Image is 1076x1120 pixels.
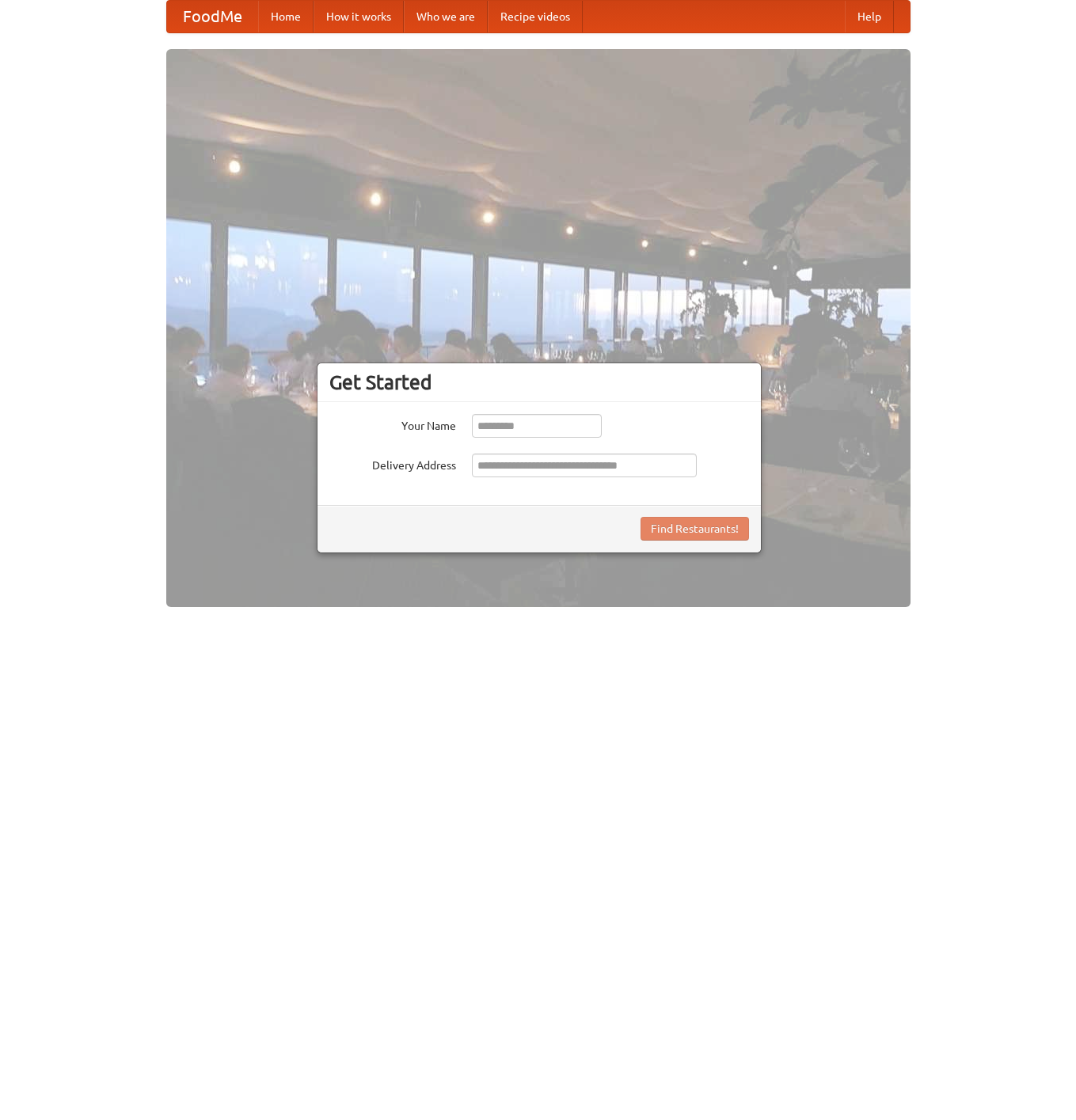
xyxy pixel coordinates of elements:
[404,1,488,32] a: Who we are
[845,1,894,32] a: Help
[167,1,258,32] a: FoodMe
[488,1,583,32] a: Recipe videos
[314,1,404,32] a: How it works
[258,1,314,32] a: Home
[329,414,456,434] label: Your Name
[329,454,456,473] label: Delivery Address
[329,370,749,394] h3: Get Started
[641,517,749,541] button: Find Restaurants!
